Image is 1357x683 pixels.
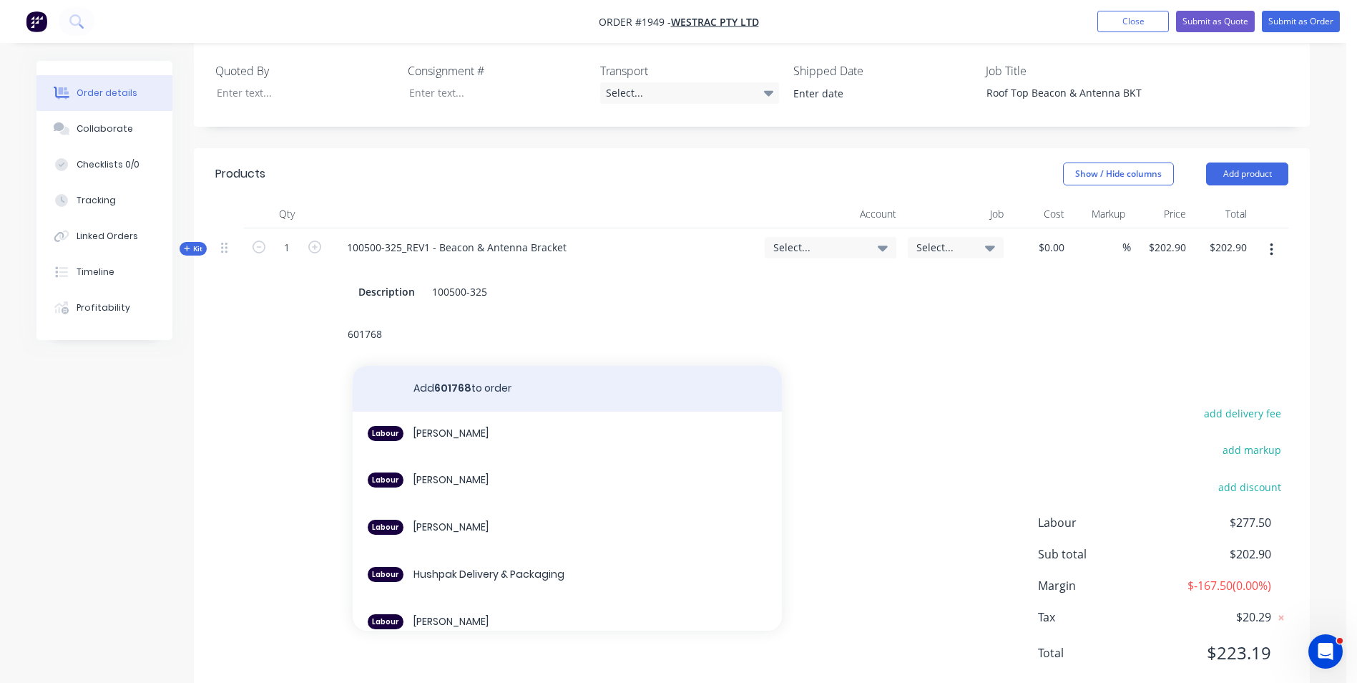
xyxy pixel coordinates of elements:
button: Add601768to order [353,366,782,412]
button: add discount [1210,477,1288,496]
div: Tracking [77,194,116,207]
span: Total [1038,644,1165,662]
button: Profitability [36,290,172,326]
label: Transport [600,62,779,79]
div: Price [1131,200,1192,228]
span: $0.00 [1015,240,1064,255]
div: 100500-325 [426,281,493,302]
div: Qty [244,200,330,228]
div: Markup [1070,200,1131,228]
div: Description [353,281,421,302]
span: Kit [184,243,202,254]
button: Submit as Order [1262,11,1340,32]
span: Select... [916,240,971,255]
label: Quoted By [215,62,394,79]
label: Consignment # [408,62,587,79]
div: Timeline [77,266,114,278]
button: Order details [36,75,172,111]
button: Tracking [36,183,172,218]
button: Show / Hide columns [1063,163,1174,185]
button: add markup [1215,440,1288,460]
img: Factory [26,11,47,32]
span: $223.19 [1165,640,1271,666]
button: Close [1097,11,1169,32]
button: Linked Orders [36,218,172,254]
div: Account [759,200,902,228]
div: Linked Orders [77,230,138,243]
div: Roof Top Beacon & Antenna BKT [975,82,1154,103]
span: $-167.50 ( 0.00 %) [1165,577,1271,594]
div: Cost [1009,200,1070,228]
span: % [1122,239,1131,256]
div: Collaborate [77,122,133,135]
button: Submit as Quote [1176,11,1255,32]
iframe: Intercom live chat [1308,634,1343,669]
input: Start typing to add a product... [347,320,633,349]
a: WesTrac Pty Ltd [671,15,759,29]
label: Shipped Date [793,62,972,79]
label: Job Title [986,62,1165,79]
button: Collaborate [36,111,172,147]
span: Tax [1038,609,1165,626]
div: 100500-325_REV1 - Beacon & Antenna Bracket [335,237,578,258]
div: Total [1192,200,1253,228]
span: Order #1949 - [599,15,671,29]
button: Add product [1206,163,1288,185]
button: Kit [180,242,207,256]
input: Enter date [783,83,961,105]
button: add delivery fee [1196,404,1288,423]
button: Timeline [36,254,172,290]
div: Job [902,200,1009,228]
span: $277.50 [1165,514,1271,531]
span: Labour [1038,514,1165,531]
span: $202.90 [1165,546,1271,563]
span: Select... [773,240,863,255]
span: $20.29 [1165,609,1271,626]
span: Sub total [1038,546,1165,563]
div: Select... [600,82,779,104]
div: Profitability [77,301,130,314]
div: Products [215,165,265,183]
span: Margin [1038,577,1165,594]
button: Checklists 0/0 [36,147,172,183]
div: Order details [77,87,137,100]
div: Checklists 0/0 [77,158,139,171]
